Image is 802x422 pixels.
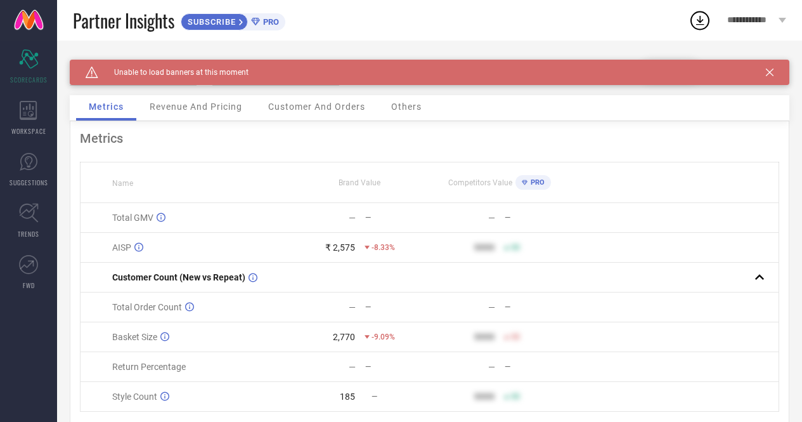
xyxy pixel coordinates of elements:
[474,332,495,342] div: 9999
[10,178,48,187] span: SUGGESTIONS
[511,392,520,401] span: 50
[689,9,711,32] div: Open download list
[448,178,512,187] span: Competitors Value
[112,242,131,253] span: AISP
[150,102,242,112] span: Revenue And Pricing
[112,302,182,312] span: Total Order Count
[349,362,356,372] div: —
[391,102,422,112] span: Others
[260,17,279,27] span: PRO
[23,280,35,290] span: FWD
[340,392,355,402] div: 185
[365,213,429,222] div: —
[181,17,239,27] span: SUBSCRIBE
[89,102,124,112] span: Metrics
[268,102,365,112] span: Customer And Orders
[488,362,495,372] div: —
[372,392,377,401] span: —
[505,303,569,312] div: —
[10,75,48,84] span: SCORECARDS
[325,242,355,253] div: ₹ 2,575
[73,8,174,34] span: Partner Insights
[365,362,429,371] div: —
[488,302,495,312] div: —
[98,68,249,77] span: Unable to load banners at this moment
[527,178,545,187] span: PRO
[112,392,157,402] span: Style Count
[80,131,779,146] div: Metrics
[339,178,380,187] span: Brand Value
[505,213,569,222] div: —
[488,213,495,223] div: —
[365,303,429,312] div: —
[112,213,153,223] span: Total GMV
[372,333,395,341] span: -9.09%
[333,332,355,342] div: 2,770
[11,126,46,136] span: WORKSPACE
[349,213,356,223] div: —
[112,179,133,188] span: Name
[18,229,39,239] span: TRENDS
[112,332,157,342] span: Basket Size
[474,242,495,253] div: 9999
[181,10,285,30] a: SUBSCRIBEPRO
[112,362,186,372] span: Return Percentage
[511,333,520,341] span: 50
[511,243,520,252] span: 50
[70,60,197,69] div: Brand
[474,392,495,402] div: 9999
[112,272,245,282] span: Customer Count (New vs Repeat)
[349,302,356,312] div: —
[372,243,395,252] span: -8.33%
[505,362,569,371] div: —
